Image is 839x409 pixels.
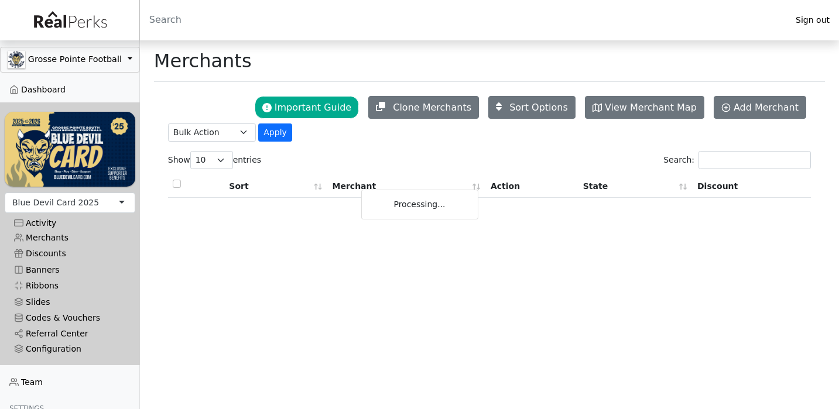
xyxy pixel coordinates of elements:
img: WvZzOez5OCqmO91hHZfJL7W2tJ07LbGMjwPPNJwI.png [5,112,135,186]
a: Codes & Vouchers [5,310,135,326]
a: Slides [5,294,135,310]
th: Sort [224,173,327,198]
a: Discounts [5,246,135,262]
th: Discount [693,173,811,198]
div: Processing... [361,190,478,219]
button: Important Guide [255,96,359,119]
input: Search [140,6,786,34]
select: Showentries [190,151,233,169]
span: View Merchant Map [605,102,697,113]
th: State [578,173,693,198]
button: Sort Options [488,96,576,119]
a: Add Merchant [714,96,806,119]
input: Search: [698,151,811,169]
h1: Merchants [154,50,252,72]
label: Search: [663,151,811,169]
button: Apply [258,123,292,142]
th: Action [486,173,578,198]
span: Add Merchant [734,102,799,113]
select: .form-select-sm example [168,123,256,142]
a: Merchants [5,230,135,246]
label: Show entries [168,151,261,169]
div: Blue Devil Card 2025 [12,197,99,209]
a: View Merchant Map [585,96,704,119]
a: Sign out [786,12,839,28]
span: Sort Options [509,102,568,113]
span: Clone Merchants [393,102,471,113]
div: Configuration [14,344,126,354]
div: Activity [14,218,126,228]
a: Banners [5,262,135,278]
a: Referral Center [5,326,135,342]
th: Merchant [328,173,486,198]
span: Important Guide [275,102,351,113]
a: Ribbons [5,278,135,294]
img: real_perks_logo-01.svg [28,7,112,33]
img: GAa1zriJJmkmu1qRtUwg8x1nQwzlKm3DoqW9UgYl.jpg [8,51,25,68]
button: Clone Merchants [368,96,479,119]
